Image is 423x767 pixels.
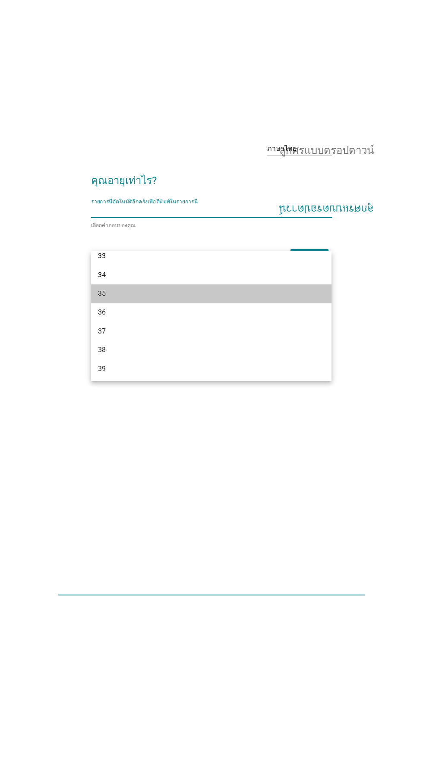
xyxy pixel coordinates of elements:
font: 38 [98,507,106,515]
font: 36 [98,470,106,478]
font: 39 [98,526,106,534]
input: รายการนี้อัตโนมัติอีกครั้งเพื่อตีพิมพ์ในรายการนี้ [91,365,319,379]
button: ต่อไป [290,411,328,426]
font: 35 [98,451,106,459]
font: ภาษาไทย [267,306,297,314]
font: คุณอายุเท่าไร? [91,336,157,348]
font: 34 [98,432,106,440]
font: 37 [98,489,106,497]
font: เลือกคำตอบของคุณ [91,384,136,390]
font: 33 [98,413,106,421]
font: ลูกศรแบบดรอปดาวน์ [279,367,374,377]
font: ลูกศรแบบดรอปดาวน์ [279,305,374,315]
